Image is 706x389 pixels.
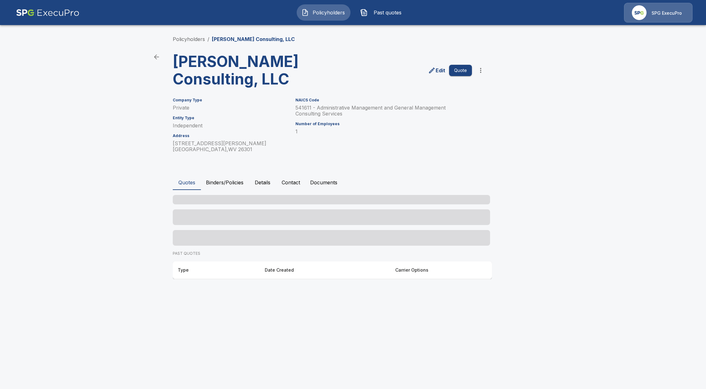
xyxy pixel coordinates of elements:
p: Private [173,105,288,111]
h6: Entity Type [173,116,288,120]
th: Type [173,261,260,279]
th: Carrier Options [390,261,492,279]
a: edit [427,65,447,75]
h3: [PERSON_NAME] Consulting, LLC [173,53,327,88]
p: Independent [173,123,288,129]
nav: breadcrumb [173,35,295,43]
span: Past quotes [370,9,405,16]
img: AA Logo [16,3,79,23]
button: Contact [277,175,305,190]
img: Policyholders Icon [301,9,309,16]
button: Past quotes IconPast quotes [356,4,409,21]
button: Quote [449,65,472,76]
p: 541611 - Administrative Management and General Management Consulting Services [295,105,472,117]
p: Edit [436,67,445,74]
h6: NAICS Code [295,98,472,102]
p: 1 [295,129,472,135]
th: Date Created [260,261,390,279]
a: back [150,51,163,63]
p: PAST QUOTES [173,251,492,256]
li: / [207,35,209,43]
a: Agency IconSPG ExecuPro [624,3,693,23]
h6: Company Type [173,98,288,102]
span: Policyholders [311,9,346,16]
table: responsive table [173,261,492,279]
button: Binders/Policies [201,175,248,190]
a: Policyholders [173,36,205,42]
img: Past quotes Icon [360,9,368,16]
p: [PERSON_NAME] Consulting, LLC [212,35,295,43]
img: Agency Icon [632,5,647,20]
p: SPG ExecuPro [652,10,682,16]
button: Policyholders IconPolicyholders [297,4,350,21]
button: Documents [305,175,342,190]
h6: Address [173,134,288,138]
p: [STREET_ADDRESS][PERSON_NAME] [GEOGRAPHIC_DATA] , WV 26301 [173,141,288,152]
div: policyholder tabs [173,175,533,190]
button: Details [248,175,277,190]
button: more [474,64,487,77]
h6: Number of Employees [295,122,472,126]
button: Quotes [173,175,201,190]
